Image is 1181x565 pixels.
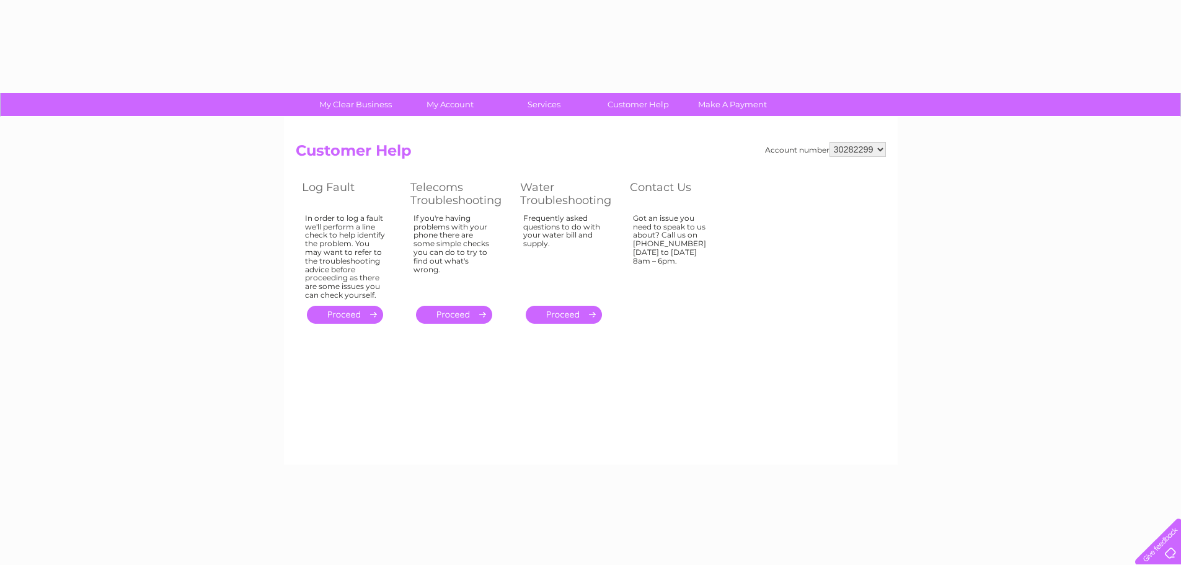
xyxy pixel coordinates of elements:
th: Contact Us [624,177,732,210]
div: In order to log a fault we'll perform a line check to help identify the problem. You may want to ... [305,214,386,300]
a: My Account [399,93,501,116]
a: Customer Help [587,93,689,116]
div: Account number [765,142,886,157]
a: . [526,306,602,324]
h2: Customer Help [296,142,886,166]
div: Got an issue you need to speak to us about? Call us on [PHONE_NUMBER] [DATE] to [DATE] 8am – 6pm. [633,214,714,295]
th: Log Fault [296,177,404,210]
div: Frequently asked questions to do with your water bill and supply. [523,214,605,295]
a: Services [493,93,595,116]
a: My Clear Business [304,93,407,116]
a: . [416,306,492,324]
a: Make A Payment [681,93,784,116]
a: . [307,306,383,324]
th: Telecoms Troubleshooting [404,177,514,210]
th: Water Troubleshooting [514,177,624,210]
div: If you're having problems with your phone there are some simple checks you can do to try to find ... [414,214,495,295]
